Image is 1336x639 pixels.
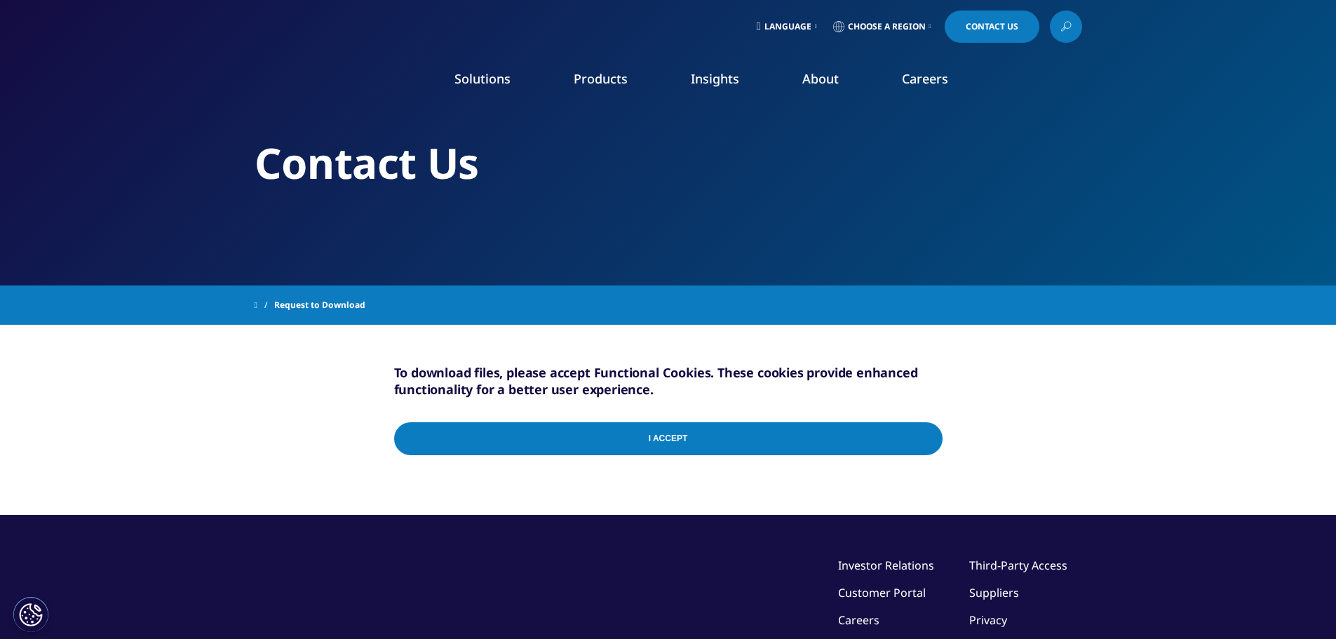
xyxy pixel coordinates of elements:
input: I Accept [394,422,943,455]
a: Products [574,70,628,87]
a: Solutions [454,70,511,87]
span: Request to Download [274,292,365,318]
a: Investor Relations [838,558,934,573]
a: Contact Us [945,11,1039,43]
a: Suppliers [969,585,1019,600]
a: About [802,70,839,87]
h2: Contact Us [255,137,1082,189]
a: Careers [838,612,879,628]
a: Privacy [969,612,1007,628]
button: Cookies Settings [13,597,48,632]
span: Contact Us [966,22,1018,31]
span: Language [764,21,811,32]
h5: To download files, please accept Functional Cookies. These cookies provide enhanced functionality... [394,364,943,398]
img: IQVIA Healthcare Information Technology and Pharma Clinical Research Company [255,72,367,93]
nav: Primary [372,49,1082,115]
span: Choose a Region [848,21,926,32]
a: Insights [691,70,739,87]
a: Careers [902,70,948,87]
a: Third-Party Access [969,558,1067,573]
a: Customer Portal [838,585,926,600]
